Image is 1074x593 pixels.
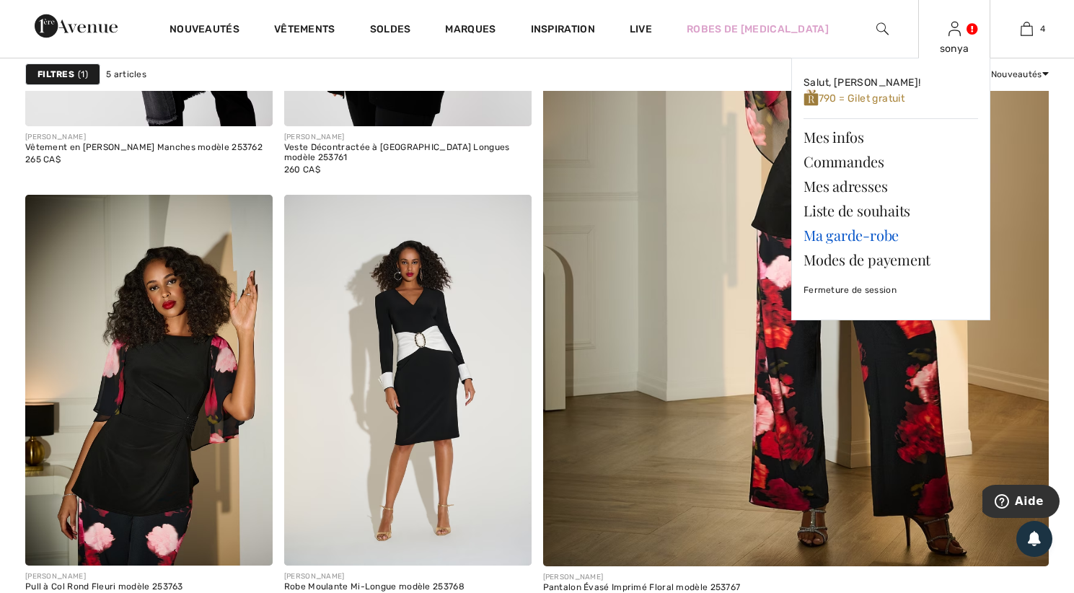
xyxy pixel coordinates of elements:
a: 4 [991,20,1062,38]
a: Live [630,22,652,37]
div: Robe Moulante Mi-Longue modèle 253768 [284,582,465,592]
span: 5 articles [106,68,146,81]
span: Salut, [PERSON_NAME]! [804,76,920,89]
a: Marques [445,23,496,38]
div: [PERSON_NAME] [284,132,532,143]
div: sonya [919,41,990,56]
strong: Filtres [38,68,74,81]
img: loyalty_logo_r.svg [804,89,819,107]
div: Vêtement en [PERSON_NAME] Manches modèle 253762 [25,143,263,153]
a: Liste de souhaits [804,198,978,223]
iframe: Ouvre un widget dans lequel vous pouvez trouver plus d’informations [982,485,1060,521]
img: Robe Moulante Mi-Longue modèle 253768. Noir/Vanille [284,195,532,566]
img: Mes infos [948,20,961,38]
a: Mes adresses [804,174,978,198]
span: Inspiration [531,23,595,38]
a: Se connecter [948,22,961,35]
span: 265 CA$ [25,154,61,164]
a: Ma garde-robe [804,223,978,247]
a: Soldes [370,23,411,38]
span: 790 = Gilet gratuit [804,92,904,105]
a: Robes de [MEDICAL_DATA] [687,22,829,37]
img: 1ère Avenue [35,12,118,40]
span: 1 [78,68,88,81]
span: 4 [1040,22,1045,35]
div: Pantalon Évasé Imprimé Floral modèle 253767 [543,583,741,593]
div: [PERSON_NAME] [284,571,465,582]
a: Commandes [804,149,978,174]
a: Nouveautés [170,23,239,38]
a: Vêtements [274,23,335,38]
img: Pull à Col Rond Fleuri modèle 253763. Noir/Multi [25,195,273,566]
a: Fermeture de session [804,272,978,308]
div: [PERSON_NAME] [25,571,183,582]
div: [PERSON_NAME] [543,572,741,583]
a: Modes de payement [804,247,978,272]
img: Mon panier [1021,20,1033,38]
a: Salut, [PERSON_NAME]! 790 = Gilet gratuit [804,70,978,113]
div: Veste Décontractée à [GEOGRAPHIC_DATA] Longues modèle 253761 [284,143,532,163]
span: 260 CA$ [284,164,320,175]
div: [PERSON_NAME] [25,132,263,143]
div: Pull à Col Rond Fleuri modèle 253763 [25,582,183,592]
img: recherche [876,20,889,38]
a: Mes infos [804,125,978,149]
